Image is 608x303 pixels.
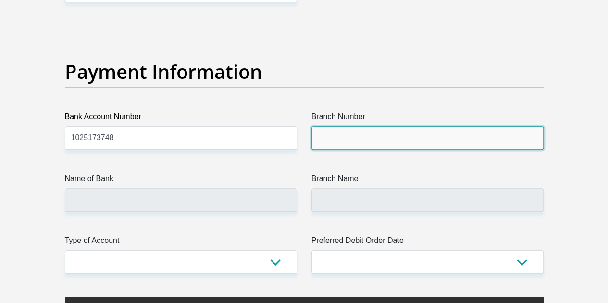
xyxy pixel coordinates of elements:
[311,188,544,212] input: Branch Name
[311,111,544,126] label: Branch Number
[65,126,297,150] input: Bank Account Number
[65,111,297,126] label: Bank Account Number
[65,235,297,250] label: Type of Account
[311,126,544,150] input: Branch Number
[65,60,544,83] h2: Payment Information
[65,173,297,188] label: Name of Bank
[65,188,297,212] input: Name of Bank
[311,235,544,250] label: Preferred Debit Order Date
[311,173,544,188] label: Branch Name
